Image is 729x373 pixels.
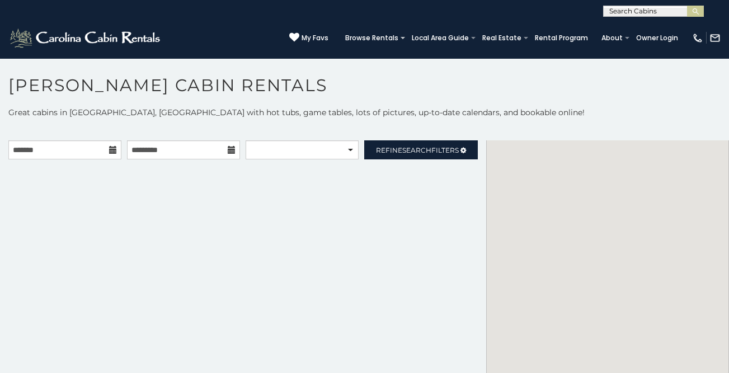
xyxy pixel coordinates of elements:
a: My Favs [289,32,328,44]
span: Refine Filters [376,146,459,154]
a: Rental Program [529,30,594,46]
a: Real Estate [477,30,527,46]
span: Search [402,146,431,154]
a: Local Area Guide [406,30,474,46]
a: Browse Rentals [340,30,404,46]
a: RefineSearchFilters [364,140,477,159]
img: White-1-2.png [8,27,163,49]
img: phone-regular-white.png [692,32,703,44]
img: mail-regular-white.png [709,32,721,44]
a: About [596,30,628,46]
span: My Favs [302,33,328,43]
a: Owner Login [631,30,684,46]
